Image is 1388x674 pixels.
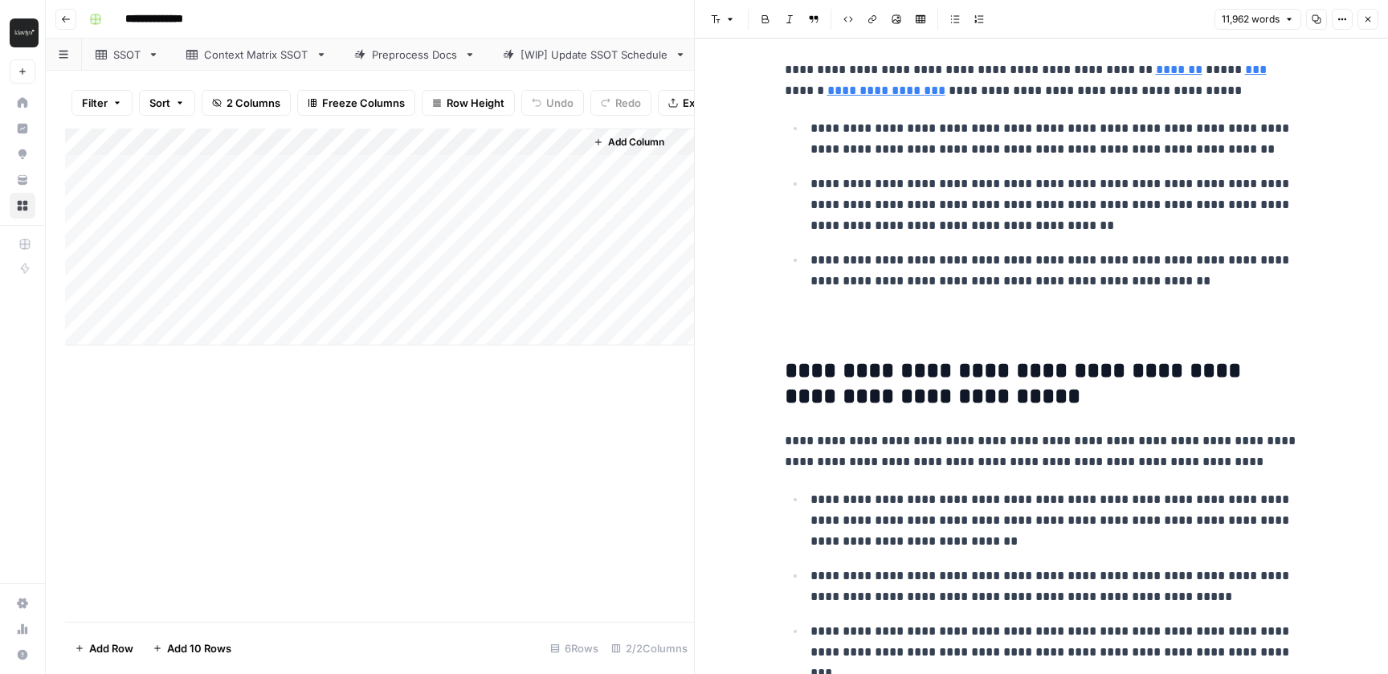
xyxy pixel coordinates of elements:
[89,640,133,656] span: Add Row
[167,640,231,656] span: Add 10 Rows
[10,193,35,219] a: Browse
[10,141,35,167] a: Opportunities
[65,635,143,661] button: Add Row
[227,95,280,111] span: 2 Columns
[10,616,35,642] a: Usage
[82,39,173,71] a: SSOT
[341,39,489,71] a: Preprocess Docs
[10,18,39,47] img: Klaviyo Logo
[520,47,668,63] div: [WIP] Update SSOT Schedule
[149,95,170,111] span: Sort
[173,39,341,71] a: Context Matrix SSOT
[202,90,291,116] button: 2 Columns
[521,90,584,116] button: Undo
[204,47,309,63] div: Context Matrix SSOT
[615,95,641,111] span: Redo
[1222,12,1280,27] span: 11,962 words
[587,132,671,153] button: Add Column
[658,90,750,116] button: Export CSV
[372,47,458,63] div: Preprocess Docs
[590,90,651,116] button: Redo
[10,642,35,668] button: Help + Support
[608,135,664,149] span: Add Column
[71,90,133,116] button: Filter
[489,39,700,71] a: [WIP] Update SSOT Schedule
[322,95,405,111] span: Freeze Columns
[10,116,35,141] a: Insights
[544,635,605,661] div: 6 Rows
[82,95,108,111] span: Filter
[683,95,740,111] span: Export CSV
[605,635,694,661] div: 2/2 Columns
[1214,9,1301,30] button: 11,962 words
[546,95,574,111] span: Undo
[143,635,241,661] button: Add 10 Rows
[10,167,35,193] a: Your Data
[10,590,35,616] a: Settings
[422,90,515,116] button: Row Height
[113,47,141,63] div: SSOT
[447,95,504,111] span: Row Height
[297,90,415,116] button: Freeze Columns
[10,13,35,53] button: Workspace: Klaviyo
[10,90,35,116] a: Home
[139,90,195,116] button: Sort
